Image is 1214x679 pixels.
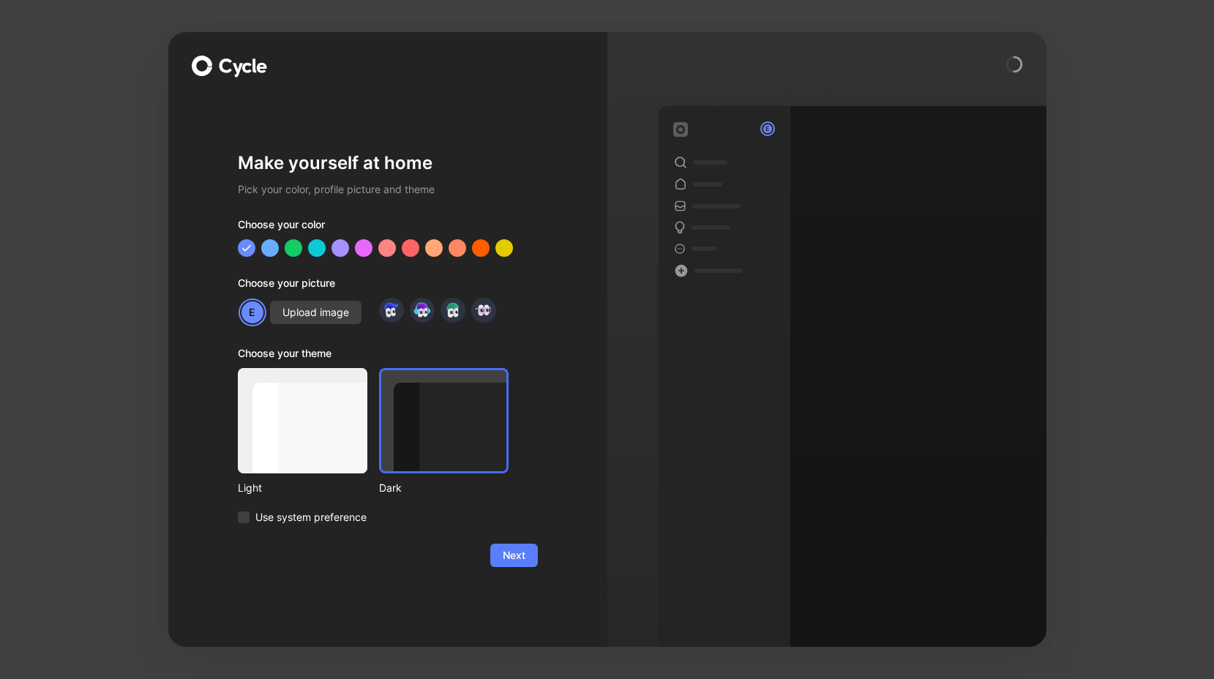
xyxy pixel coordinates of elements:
div: Choose your picture [238,274,538,298]
img: avatar [381,300,401,320]
img: avatar [473,300,493,320]
span: Use system preference [255,509,367,526]
img: avatar [443,300,462,320]
h2: Pick your color, profile picture and theme [238,181,538,198]
img: avatar [412,300,432,320]
div: e [762,123,773,135]
div: Light [238,479,367,497]
h1: Make yourself at home [238,151,538,175]
div: Choose your theme [238,345,509,368]
span: Upload image [282,304,349,321]
button: Next [490,544,538,567]
div: Dark [379,479,509,497]
div: Choose your color [238,216,538,239]
button: Upload image [270,301,361,324]
div: e [240,300,265,325]
span: Next [503,547,525,564]
img: workspace-default-logo-wX5zAyuM.png [673,122,688,137]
